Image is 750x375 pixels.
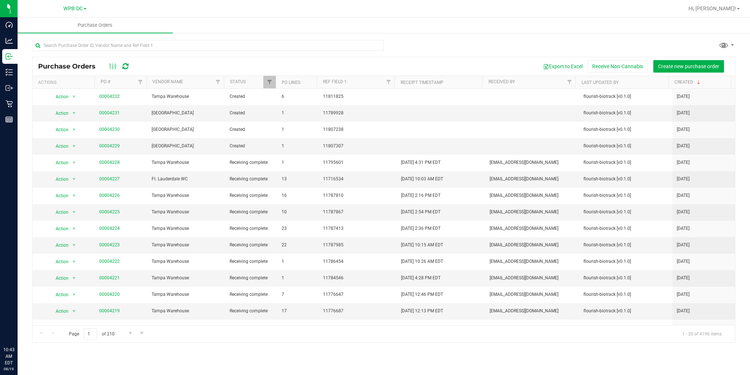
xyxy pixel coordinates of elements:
span: select [69,108,78,118]
span: [DATE] [677,291,690,298]
span: flourish-biotrack [v0.1.0] [583,324,668,331]
span: Receiving complete [230,192,273,199]
a: Status [230,79,246,84]
inline-svg: Outbound [5,84,13,92]
span: [DATE] [677,93,690,100]
span: select [69,158,78,168]
span: flourish-biotrack [v0.1.0] [583,126,668,133]
span: 11787413 [323,225,392,232]
span: 11786454 [323,258,392,265]
span: [GEOGRAPHIC_DATA] [152,143,221,150]
iframe: Resource center unread badge [22,315,30,324]
a: PO # [101,79,110,84]
a: Filter [382,76,394,88]
span: [DATE] [677,275,690,282]
span: [DATE] 10:03 AM EDT [401,176,443,183]
span: Receiving complete [230,275,273,282]
span: Action [49,108,69,118]
a: 00004230 [99,127,120,132]
a: Receipt Timestamp [401,80,443,85]
button: Export to Excel [538,60,587,73]
span: Tampa Warehouse [152,209,221,216]
span: 6 [282,93,315,100]
span: flourish-biotrack [v0.1.0] [583,225,668,232]
span: Receiving complete [230,258,273,265]
span: Ft. Lauderdale WC [152,176,221,183]
span: Action [49,240,69,250]
button: Create new purchase order [653,60,724,73]
span: Page of 210 [63,328,120,340]
span: flourish-biotrack [v0.1.0] [583,291,668,298]
a: 00004228 [99,160,120,165]
span: WPB DC [63,5,83,12]
span: [DATE] [677,209,690,216]
span: Receiving complete [230,225,273,232]
a: Received By [489,79,515,84]
span: flourish-biotrack [v0.1.0] [583,209,668,216]
a: PO Lines [282,80,300,85]
span: 11787867 [323,209,392,216]
span: Action [49,158,69,168]
span: Action [49,290,69,300]
span: Action [49,306,69,316]
span: flourish-biotrack [v0.1.0] [583,192,668,199]
span: 11787985 [323,242,392,249]
span: 17 [282,308,315,315]
span: flourish-biotrack [v0.1.0] [583,258,668,265]
span: 16 [282,324,315,331]
span: [EMAIL_ADDRESS][DOMAIN_NAME] [490,291,575,298]
span: Tampa Warehouse [152,308,221,315]
span: 1 [282,258,315,265]
span: 13 [282,176,315,183]
a: 00004223 [99,242,120,247]
span: flourish-biotrack [v0.1.0] [583,176,668,183]
span: 11776827 [323,324,392,331]
span: [EMAIL_ADDRESS][DOMAIN_NAME] [490,242,575,249]
span: [DATE] [677,159,690,166]
span: flourish-biotrack [v0.1.0] [583,159,668,166]
inline-svg: Inventory [5,69,13,76]
span: 1 - 20 of 4196 items [676,328,728,339]
inline-svg: Dashboard [5,21,13,29]
span: Tampa Warehouse [152,324,221,331]
span: [DATE] [677,308,690,315]
span: [DATE] [677,110,690,117]
span: Action [49,207,69,217]
inline-svg: Inbound [5,53,13,60]
input: Search Purchase Order ID, Vendor Name and Ref Field 1 [32,40,384,51]
span: 1 [282,143,315,150]
inline-svg: Retail [5,100,13,107]
span: [DATE] 12:13 PM EDT [401,308,443,315]
p: 10:43 AM EDT [3,346,14,366]
span: 11787810 [323,192,392,199]
span: [DATE] 2:16 PM EDT [401,192,441,199]
span: 11807238 [323,126,392,133]
span: Created [230,93,273,100]
span: [DATE] 4:31 PM EDT [401,159,441,166]
span: select [69,141,78,151]
span: Tampa Warehouse [152,258,221,265]
span: Created [230,143,273,150]
span: [DATE] [677,324,690,331]
span: Receiving complete [230,159,273,166]
span: [DATE] 2:36 PM EDT [401,225,441,232]
span: Hi, [PERSON_NAME]! [688,5,736,11]
span: flourish-biotrack [v0.1.0] [583,93,668,100]
span: Tampa Warehouse [152,275,221,282]
span: Tampa Warehouse [152,225,221,232]
span: [DATE] 12:46 PM EDT [401,291,443,298]
a: 00004225 [99,209,120,214]
span: Create new purchase order [658,63,719,69]
a: 00004229 [99,143,120,148]
span: Receiving complete [230,308,273,315]
span: 11784546 [323,275,392,282]
span: Action [49,191,69,201]
a: Filter [263,76,275,88]
span: 10 [282,209,315,216]
span: select [69,125,78,135]
a: 00004222 [99,259,120,264]
span: Tampa Warehouse [152,93,221,100]
span: [EMAIL_ADDRESS][DOMAIN_NAME] [490,209,575,216]
span: [GEOGRAPHIC_DATA] [152,126,221,133]
a: Filter [134,76,146,88]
